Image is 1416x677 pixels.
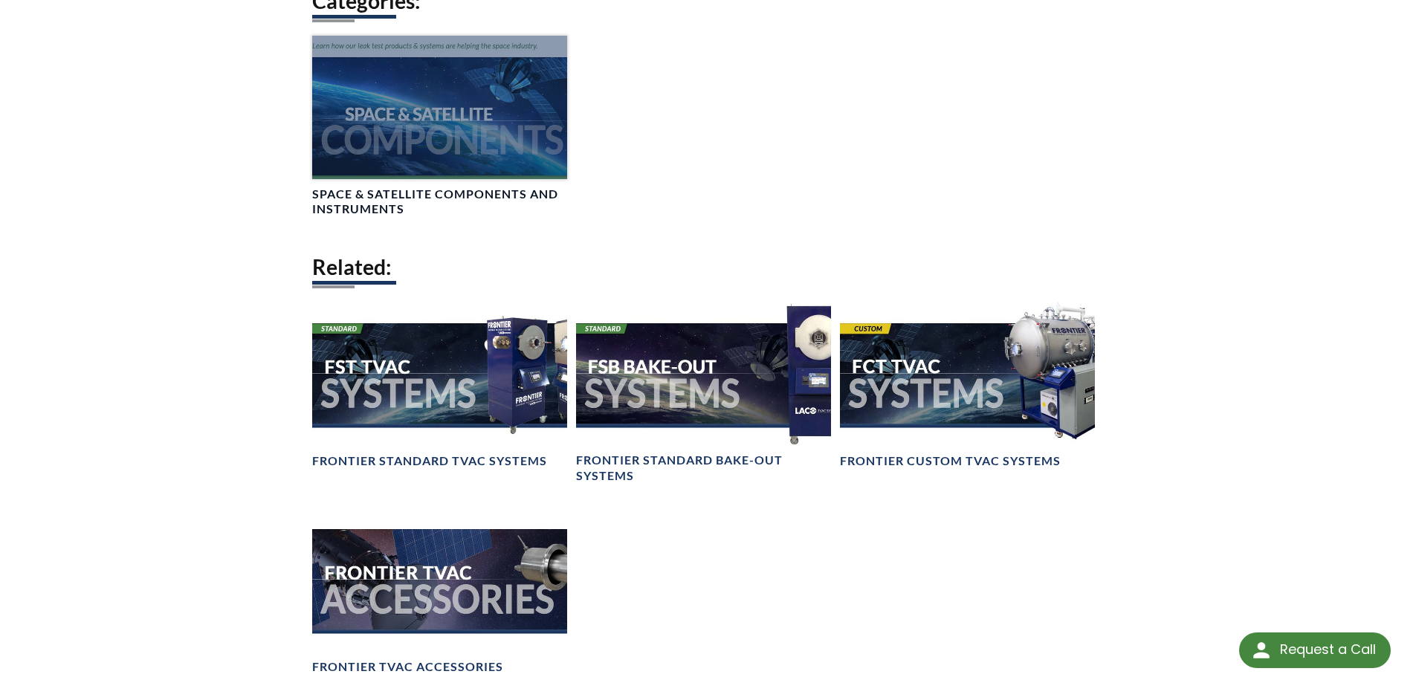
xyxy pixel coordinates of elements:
h4: Frontier Custom TVAC Systems [840,453,1061,469]
h4: Space & Satellite Components and Instruments [312,187,567,218]
a: FST TVAC Systems headerFrontier Standard TVAC Systems [312,302,567,469]
h4: Frontier Standard Bake-Out Systems [576,453,831,484]
h4: Frontier Standard TVAC Systems [312,453,547,469]
div: Request a Call [1239,632,1391,668]
a: Space & Satellite bannerSpace & Satellite Components and Instruments [312,36,567,218]
h2: Related: [312,253,1105,281]
a: Frontier TVAC Accessories headerFrontier TVAC Accessories [312,508,567,675]
img: round button [1249,638,1273,662]
a: FSB Bake-Out Systems headerFrontier Standard Bake-Out Systems [576,302,831,484]
div: Request a Call [1280,632,1376,667]
a: FCT TVAC Systems headerFrontier Custom TVAC Systems [840,302,1095,469]
h4: Frontier TVAC Accessories [312,659,503,675]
